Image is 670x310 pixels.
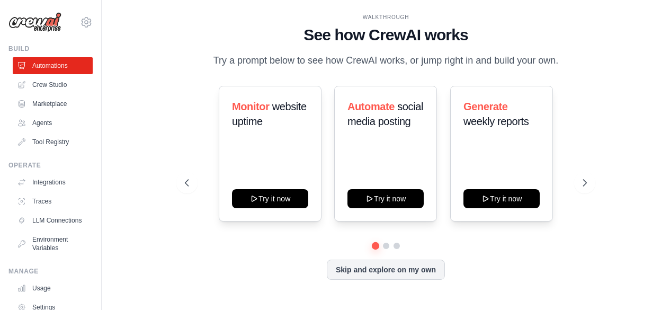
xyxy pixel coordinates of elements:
[232,101,270,112] span: Monitor
[13,76,93,93] a: Crew Studio
[13,95,93,112] a: Marketplace
[347,101,423,127] span: social media posting
[185,13,587,21] div: WALKTHROUGH
[463,116,529,127] span: weekly reports
[208,53,564,68] p: Try a prompt below to see how CrewAI works, or jump right in and build your own.
[8,267,93,276] div: Manage
[13,57,93,74] a: Automations
[327,260,445,280] button: Skip and explore on my own
[13,134,93,150] a: Tool Registry
[232,101,307,127] span: website uptime
[8,12,61,32] img: Logo
[232,189,308,208] button: Try it now
[13,193,93,210] a: Traces
[13,231,93,256] a: Environment Variables
[347,101,395,112] span: Automate
[8,161,93,170] div: Operate
[8,45,93,53] div: Build
[185,25,587,45] h1: See how CrewAI works
[463,101,508,112] span: Generate
[463,189,540,208] button: Try it now
[13,280,93,297] a: Usage
[13,174,93,191] a: Integrations
[13,212,93,229] a: LLM Connections
[347,189,424,208] button: Try it now
[13,114,93,131] a: Agents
